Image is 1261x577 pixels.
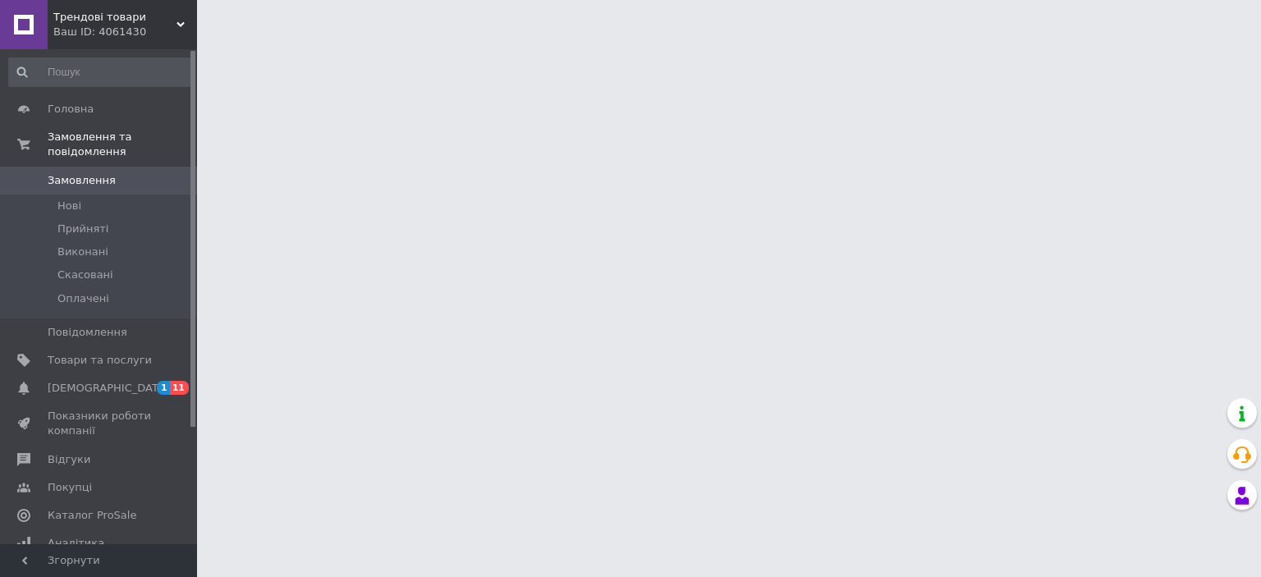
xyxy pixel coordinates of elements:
[57,268,113,282] span: Скасовані
[48,381,169,396] span: [DEMOGRAPHIC_DATA]
[48,508,136,523] span: Каталог ProSale
[8,57,194,87] input: Пошук
[48,353,152,368] span: Товари та послуги
[170,381,189,395] span: 11
[48,325,127,340] span: Повідомлення
[48,480,92,495] span: Покупці
[53,10,177,25] span: Трендові товари
[57,245,108,259] span: Виконані
[48,173,116,188] span: Замовлення
[57,291,109,306] span: Оплачені
[48,409,152,438] span: Показники роботи компанії
[57,222,108,236] span: Прийняті
[157,381,170,395] span: 1
[48,536,104,551] span: Аналітика
[48,102,94,117] span: Головна
[53,25,197,39] div: Ваш ID: 4061430
[48,452,90,467] span: Відгуки
[57,199,81,213] span: Нові
[48,130,197,159] span: Замовлення та повідомлення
